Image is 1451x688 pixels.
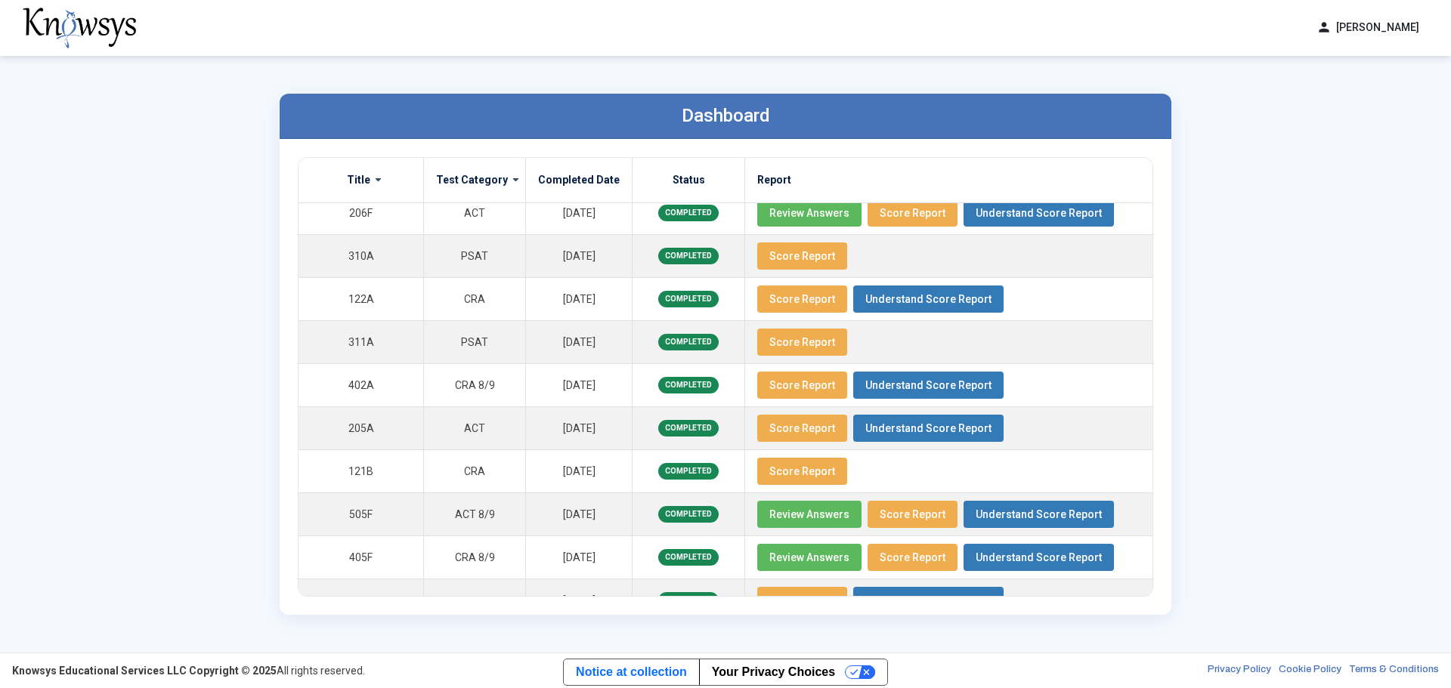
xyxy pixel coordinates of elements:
[526,449,633,492] td: [DATE]
[964,544,1114,571] button: Understand Score Report
[299,277,424,320] td: 122A
[299,578,424,622] td: 203A
[757,458,847,485] button: Score Report
[424,578,526,622] td: ACT
[658,291,719,307] span: COMPLETED
[1208,663,1271,678] a: Privacy Policy
[757,587,847,614] button: Score Report
[868,544,958,571] button: Score Report
[769,594,835,606] span: Score Report
[526,234,633,277] td: [DATE]
[976,508,1102,520] span: Understand Score Report
[347,173,370,187] label: Title
[853,587,1004,614] button: Understand Score Report
[526,191,633,234] td: [DATE]
[424,406,526,449] td: ACT
[658,592,719,609] span: COMPLETED
[424,277,526,320] td: CRA
[757,199,862,227] button: Review Answers
[757,415,847,442] button: Score Report
[880,508,945,520] span: Score Report
[526,406,633,449] td: [DATE]
[757,372,847,399] button: Score Report
[880,551,945,563] span: Score Report
[424,363,526,406] td: CRA 8/9
[658,248,719,264] span: COMPLETED
[769,293,835,305] span: Score Report
[299,234,424,277] td: 310A
[658,334,719,350] span: COMPLETED
[757,329,847,356] button: Score Report
[865,293,992,305] span: Understand Score Report
[424,535,526,578] td: CRA 8/9
[658,377,719,393] span: COMPLETED
[299,535,424,578] td: 405F
[757,242,847,270] button: Score Report
[424,191,526,234] td: ACT
[757,544,862,571] button: Review Answers
[769,422,835,434] span: Score Report
[658,506,719,523] span: COMPLETED
[769,207,849,219] span: Review Answers
[769,465,835,477] span: Score Report
[299,492,424,535] td: 505F
[976,551,1102,563] span: Understand Score Report
[769,551,849,563] span: Review Answers
[658,205,719,221] span: COMPLETED
[757,501,862,528] button: Review Answers
[868,501,958,528] button: Score Report
[658,549,719,566] span: COMPLETED
[633,158,745,203] th: Status
[1307,15,1428,40] button: person[PERSON_NAME]
[299,191,424,234] td: 206F
[865,422,992,434] span: Understand Score Report
[880,207,945,219] span: Score Report
[769,250,835,262] span: Score Report
[853,285,1004,313] button: Understand Score Report
[299,406,424,449] td: 205A
[526,363,633,406] td: [DATE]
[853,372,1004,399] button: Understand Score Report
[299,363,424,406] td: 402A
[769,508,849,520] span: Review Answers
[1279,663,1341,678] a: Cookie Policy
[424,449,526,492] td: CRA
[1316,20,1332,35] span: person
[526,578,633,622] td: [DATE]
[526,535,633,578] td: [DATE]
[769,379,835,391] span: Score Report
[526,492,633,535] td: [DATE]
[853,415,1004,442] button: Understand Score Report
[658,420,719,437] span: COMPLETED
[12,663,365,678] div: All rights reserved.
[12,665,277,677] strong: Knowsys Educational Services LLC Copyright © 2025
[964,199,1114,227] button: Understand Score Report
[682,105,770,126] label: Dashboard
[745,158,1153,203] th: Report
[769,336,835,348] span: Score Report
[865,379,992,391] span: Understand Score Report
[757,285,847,313] button: Score Report
[424,234,526,277] td: PSAT
[299,320,424,363] td: 311A
[964,501,1114,528] button: Understand Score Report
[424,320,526,363] td: PSAT
[436,173,508,187] label: Test Category
[976,207,1102,219] span: Understand Score Report
[424,492,526,535] td: ACT 8/9
[23,8,136,48] img: knowsys-logo.png
[865,594,992,606] span: Understand Score Report
[1349,663,1439,678] a: Terms & Conditions
[526,277,633,320] td: [DATE]
[868,199,958,227] button: Score Report
[526,320,633,363] td: [DATE]
[658,463,719,480] span: COMPLETED
[538,173,620,187] label: Completed Date
[564,659,699,685] a: Notice at collection
[699,659,887,685] button: Your Privacy Choices
[299,449,424,492] td: 121B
